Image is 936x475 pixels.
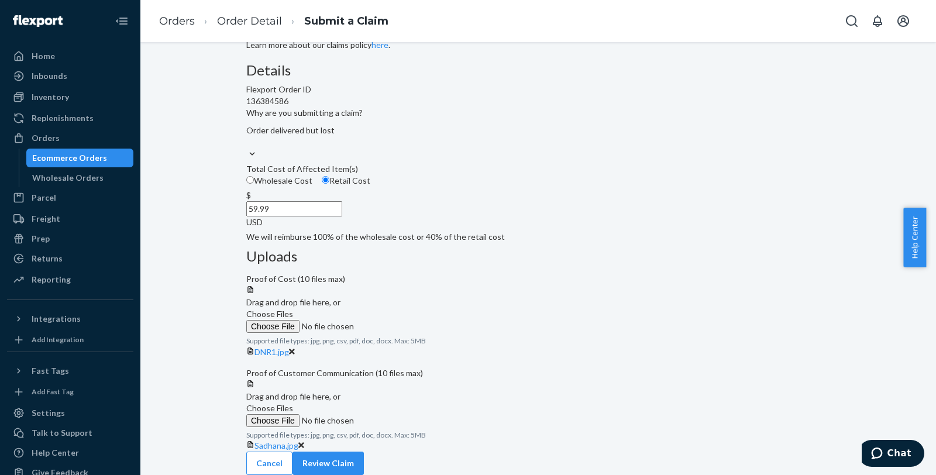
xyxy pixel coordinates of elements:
[7,404,133,422] a: Settings
[304,15,388,27] a: Submit a Claim
[246,63,830,78] h3: Details
[7,47,133,66] a: Home
[110,9,133,33] button: Close Navigation
[866,9,889,33] button: Open notifications
[246,336,830,346] p: Supported file types: jpg, png, csv, pdf, doc, docx. Max: 5MB
[840,9,863,33] button: Open Search Box
[32,50,55,62] div: Home
[246,309,293,319] span: Choose Files
[7,362,133,380] button: Fast Tags
[7,249,133,268] a: Returns
[32,70,67,82] div: Inbounds
[7,270,133,289] a: Reporting
[246,249,830,264] h3: Uploads
[32,447,79,459] div: Help Center
[246,452,292,475] button: Cancel
[246,231,830,243] p: We will reimburse 100% of the wholesale cost or 40% of the retail cost
[246,84,830,95] div: Flexport Order ID
[254,440,298,450] span: Sadhana.jpg
[246,95,830,107] div: 136384586
[892,9,915,33] button: Open account menu
[159,15,195,27] a: Orders
[7,67,133,85] a: Inbounds
[7,109,133,128] a: Replenishments
[32,132,60,144] div: Orders
[32,313,81,325] div: Integrations
[329,175,370,185] span: Retail Cost
[7,209,133,228] a: Freight
[32,365,69,377] div: Fast Tags
[246,391,830,402] div: Drag and drop file here, or
[32,233,50,245] div: Prep
[246,414,405,427] input: Choose Files
[7,129,133,147] a: Orders
[246,190,830,201] div: $
[32,387,74,397] div: Add Fast Tag
[32,335,84,345] div: Add Integration
[32,152,107,164] div: Ecommerce Orders
[246,164,358,174] span: Total Cost of Affected Item(s)
[32,407,65,419] div: Settings
[32,253,63,264] div: Returns
[371,40,388,50] a: here
[246,274,345,284] span: Proof of Cost (10 files max)
[246,320,405,333] input: Choose Files
[322,176,329,184] input: Retail Cost
[246,201,342,216] input: $USD
[246,368,423,378] span: Proof of Customer Communication (10 files max)
[862,440,924,469] iframe: Opens a widget where you can chat to one of our agents
[246,176,254,184] input: Wholesale Cost
[32,427,92,439] div: Talk to Support
[7,229,133,248] a: Prep
[7,188,133,207] a: Parcel
[32,192,56,204] div: Parcel
[217,15,282,27] a: Order Detail
[32,274,71,285] div: Reporting
[32,172,104,184] div: Wholesale Orders
[32,112,94,124] div: Replenishments
[7,443,133,462] a: Help Center
[7,333,133,347] a: Add Integration
[7,424,133,442] button: Talk to Support
[246,107,830,119] p: Why are you submitting a claim?
[903,208,926,267] button: Help Center
[246,39,830,51] p: Learn more about our claims policy .
[32,91,69,103] div: Inventory
[254,175,312,185] span: Wholesale Cost
[26,168,134,187] a: Wholesale Orders
[7,88,133,106] a: Inventory
[7,309,133,328] button: Integrations
[26,149,134,167] a: Ecommerce Orders
[246,216,830,228] div: USD
[7,385,133,399] a: Add Fast Tag
[246,297,830,308] div: Drag and drop file here, or
[246,430,830,440] p: Supported file types: jpg, png, csv, pdf, doc, docx. Max: 5MB
[32,213,60,225] div: Freight
[246,125,830,136] div: Order delivered but lost
[13,15,63,27] img: Flexport logo
[254,347,289,357] a: DNR1.jpg
[292,452,364,475] button: Review Claim
[150,4,398,39] ol: breadcrumbs
[246,403,293,413] span: Choose Files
